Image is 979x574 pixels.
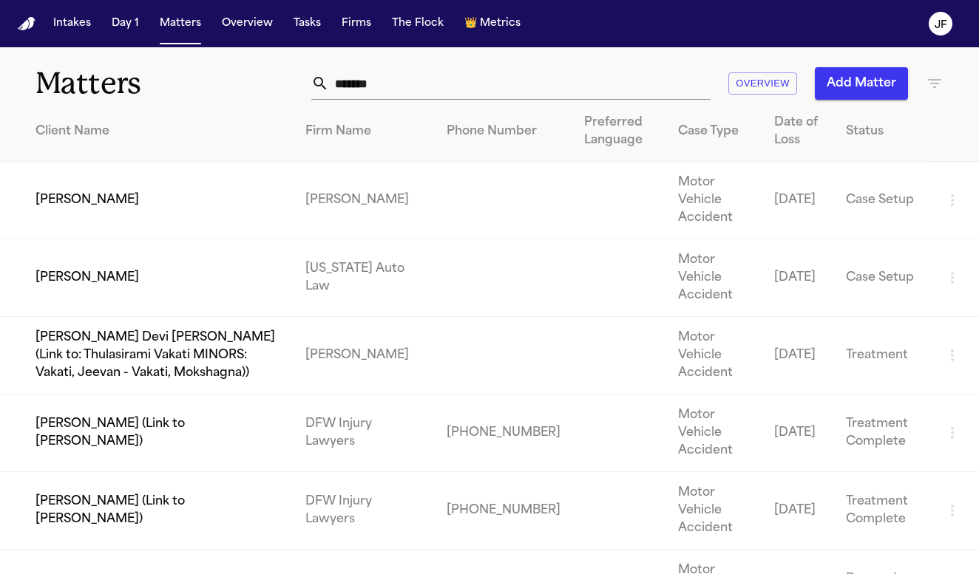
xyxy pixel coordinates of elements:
[305,123,423,140] div: Firm Name
[834,394,932,472] td: Treatment Complete
[666,394,762,472] td: Motor Vehicle Accident
[666,472,762,550] td: Motor Vehicle Accident
[834,472,932,550] td: Treatment Complete
[35,65,282,102] h1: Matters
[815,67,908,100] button: Add Matter
[216,10,279,37] button: Overview
[447,123,560,140] div: Phone Number
[762,162,833,239] td: [DATE]
[18,17,35,31] a: Home
[106,10,145,37] button: Day 1
[294,394,435,472] td: DFW Injury Lawyers
[762,472,833,550] td: [DATE]
[294,317,435,394] td: [PERSON_NAME]
[35,123,282,140] div: Client Name
[458,10,526,37] button: crownMetrics
[666,239,762,317] td: Motor Vehicle Accident
[762,394,833,472] td: [DATE]
[47,10,97,37] button: Intakes
[666,317,762,394] td: Motor Vehicle Accident
[834,162,932,239] td: Case Setup
[666,162,762,239] td: Motor Vehicle Accident
[154,10,207,37] button: Matters
[18,17,35,31] img: Finch Logo
[294,472,435,550] td: DFW Injury Lawyers
[762,239,833,317] td: [DATE]
[288,10,327,37] button: Tasks
[435,472,572,550] td: [PHONE_NUMBER]
[834,317,932,394] td: Treatment
[762,317,833,394] td: [DATE]
[294,239,435,317] td: [US_STATE] Auto Law
[846,123,920,140] div: Status
[386,10,450,37] button: The Flock
[336,10,377,37] button: Firms
[294,162,435,239] td: [PERSON_NAME]
[728,72,797,95] button: Overview
[834,239,932,317] td: Case Setup
[584,114,654,149] div: Preferred Language
[774,114,822,149] div: Date of Loss
[678,123,751,140] div: Case Type
[435,394,572,472] td: [PHONE_NUMBER]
